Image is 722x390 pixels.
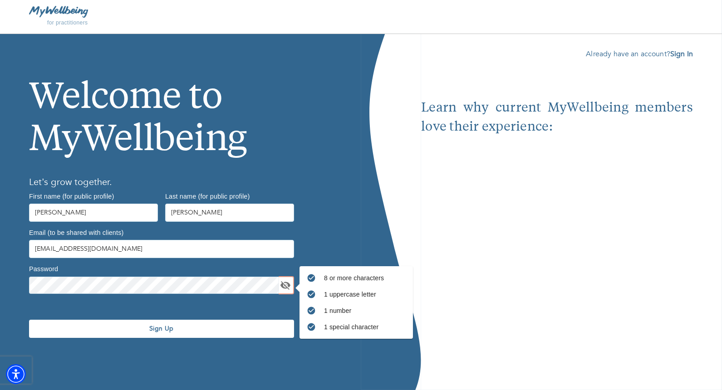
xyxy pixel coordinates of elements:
div: Accessibility Menu [6,364,26,384]
label: Last name (for public profile) [165,193,250,200]
p: 1 number [324,306,406,315]
label: Password [29,266,58,272]
p: 8 or more characters [324,273,406,283]
h6: Let’s grow together. [29,175,332,190]
span: Sign Up [33,324,290,333]
span: for practitioners [47,19,88,26]
p: Already have an account? [421,49,693,59]
p: Learn why current MyWellbeing members love their experience: [421,99,693,137]
button: toggle password visibility [279,278,292,292]
input: Type your email address here [29,240,294,258]
label: Email (to be shared with clients) [29,229,123,236]
button: Sign Up [29,320,294,338]
p: 1 special character [324,322,406,331]
iframe: Embedded youtube [421,137,693,341]
img: MyWellbeing [29,6,88,17]
label: First name (for public profile) [29,193,114,200]
h1: Welcome to MyWellbeing [29,49,332,162]
p: 1 uppercase letter [324,290,406,299]
a: Sign In [670,49,693,59]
